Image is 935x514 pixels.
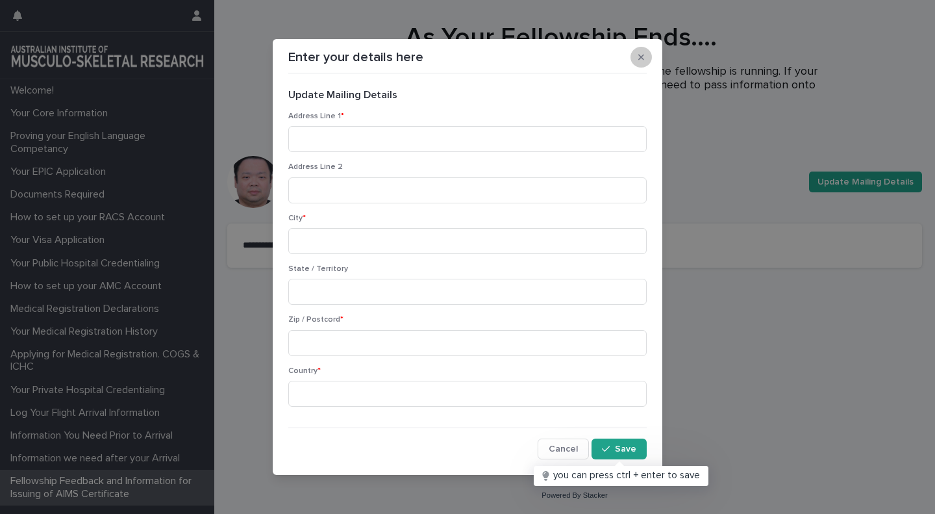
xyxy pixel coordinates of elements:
span: State / Territory [288,265,348,273]
button: Save [592,439,647,459]
span: Address Line 1 [288,112,344,120]
span: Country [288,367,321,375]
button: Cancel [538,439,589,459]
span: Save [615,444,636,454]
h2: Update Mailing Details [288,89,647,101]
span: City [288,214,306,222]
span: Zip / Postcord [288,316,343,324]
p: Enter your details here [288,49,423,65]
span: Address Line 2 [288,163,343,171]
span: Cancel [549,444,578,454]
